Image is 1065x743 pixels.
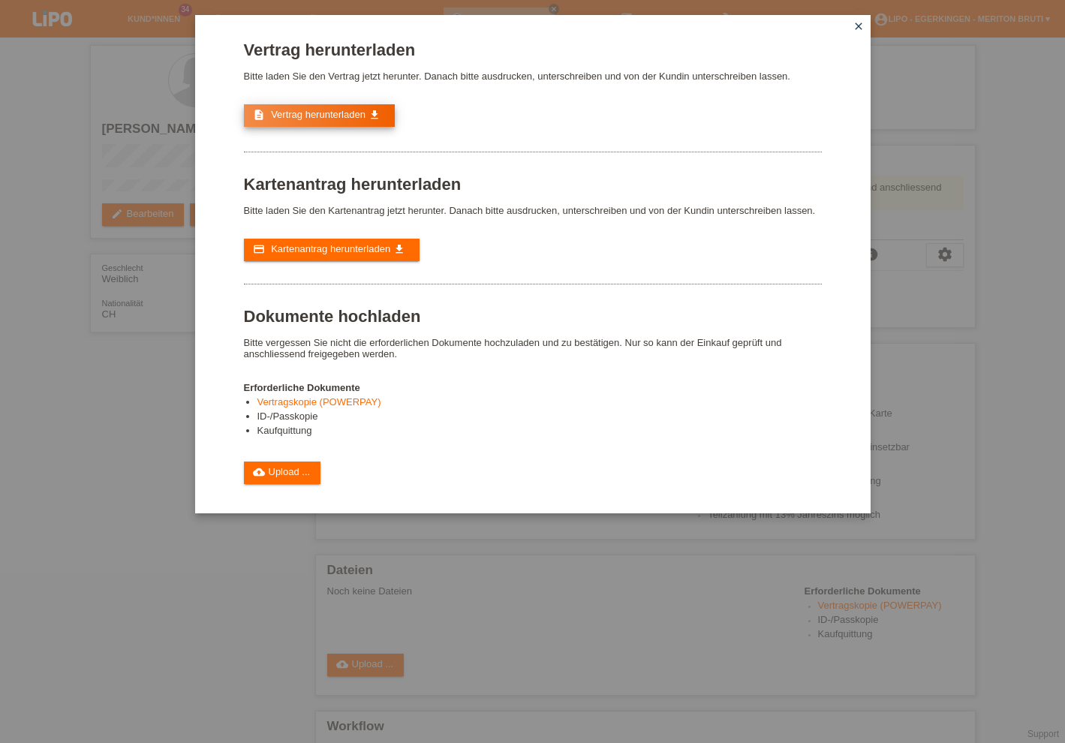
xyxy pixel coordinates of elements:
[244,41,822,59] h1: Vertrag herunterladen
[369,109,381,121] i: get_app
[257,411,822,425] li: ID-/Passkopie
[244,175,822,194] h1: Kartenantrag herunterladen
[244,205,822,216] p: Bitte laden Sie den Kartenantrag jetzt herunter. Danach bitte ausdrucken, unterschreiben und von ...
[271,109,366,120] span: Vertrag herunterladen
[271,243,390,254] span: Kartenantrag herunterladen
[244,462,321,484] a: cloud_uploadUpload ...
[393,243,405,255] i: get_app
[257,396,381,408] a: Vertragskopie (POWERPAY)
[244,307,822,326] h1: Dokumente hochladen
[853,20,865,32] i: close
[253,109,265,121] i: description
[244,71,822,82] p: Bitte laden Sie den Vertrag jetzt herunter. Danach bitte ausdrucken, unterschreiben und von der K...
[244,239,420,261] a: credit_card Kartenantrag herunterladen get_app
[849,19,868,36] a: close
[253,243,265,255] i: credit_card
[253,466,265,478] i: cloud_upload
[244,382,822,393] h4: Erforderliche Dokumente
[244,337,822,359] p: Bitte vergessen Sie nicht die erforderlichen Dokumente hochzuladen und zu bestätigen. Nur so kann...
[244,104,395,127] a: description Vertrag herunterladen get_app
[257,425,822,439] li: Kaufquittung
